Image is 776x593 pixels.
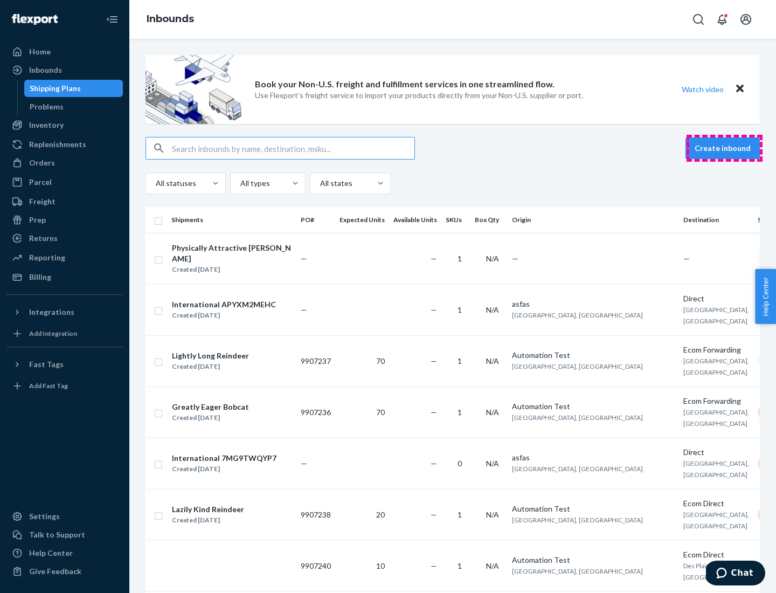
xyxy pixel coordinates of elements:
a: Add Integration [6,325,123,342]
span: — [431,356,437,366]
span: 20 [376,510,385,519]
a: Inbounds [147,13,194,25]
div: Automation Test [512,401,675,412]
span: N/A [486,356,499,366]
span: 0 [458,459,462,468]
span: — [431,408,437,417]
div: Billing [29,272,51,282]
span: [GEOGRAPHIC_DATA], [GEOGRAPHIC_DATA] [512,362,643,370]
input: Search inbounds by name, destination, msku... [172,137,414,159]
td: 9907237 [296,335,335,387]
div: Add Integration [29,329,77,338]
button: Create inbound [685,137,760,159]
button: Close Navigation [101,9,123,30]
ol: breadcrumbs [138,4,203,35]
div: Lazily Kind Reindeer [172,504,244,515]
div: Automation Test [512,350,675,361]
span: N/A [486,459,499,468]
div: Automation Test [512,504,675,514]
span: 1 [458,305,462,314]
a: Orders [6,154,123,171]
button: Talk to Support [6,526,123,543]
span: 70 [376,408,385,417]
a: Parcel [6,174,123,191]
div: Automation Test [512,555,675,566]
div: Give Feedback [29,566,81,577]
span: — [301,459,307,468]
span: [GEOGRAPHIC_DATA], [GEOGRAPHIC_DATA] [683,306,749,325]
div: Ecom Forwarding [683,396,749,406]
div: Problems [30,101,64,112]
div: Created [DATE] [172,412,249,423]
span: N/A [486,254,499,263]
a: Prep [6,211,123,229]
a: Help Center [6,544,123,562]
span: — [431,561,437,570]
button: Watch video [675,81,731,97]
span: 1 [458,561,462,570]
a: Reporting [6,249,123,266]
a: Freight [6,193,123,210]
input: All types [239,178,240,189]
th: PO# [296,207,335,233]
a: Billing [6,268,123,286]
div: Orders [29,157,55,168]
th: Expected Units [335,207,389,233]
span: Des Plaines, [GEOGRAPHIC_DATA] [683,562,747,581]
span: N/A [486,305,499,314]
div: Physically Attractive [PERSON_NAME] [172,243,292,264]
div: asfas [512,299,675,309]
span: — [431,305,437,314]
a: Home [6,43,123,60]
span: [GEOGRAPHIC_DATA], [GEOGRAPHIC_DATA] [683,511,749,530]
div: Direct [683,447,749,458]
span: [GEOGRAPHIC_DATA], [GEOGRAPHIC_DATA] [512,465,643,473]
span: [GEOGRAPHIC_DATA], [GEOGRAPHIC_DATA] [683,357,749,376]
span: — [301,305,307,314]
td: 9907238 [296,489,335,540]
span: — [512,254,518,263]
button: Open Search Box [688,9,709,30]
button: Close [733,81,747,97]
span: 1 [458,510,462,519]
img: Flexport logo [12,14,58,25]
p: Book your Non-U.S. freight and fulfillment services in one streamlined flow. [255,78,555,91]
a: Returns [6,230,123,247]
button: Help Center [755,269,776,324]
div: Help Center [29,548,73,558]
button: Open account menu [735,9,757,30]
span: 70 [376,356,385,366]
div: Returns [29,233,58,244]
div: Talk to Support [29,529,85,540]
td: 9907236 [296,387,335,438]
div: International 7MG9TWQYP7 [172,453,276,464]
div: Ecom Forwarding [683,344,749,355]
a: Replenishments [6,136,123,153]
div: Greatly Eager Bobcat [172,402,249,412]
div: Lightly Long Reindeer [172,350,249,361]
span: — [301,254,307,263]
div: Reporting [29,252,65,263]
div: Created [DATE] [172,264,292,275]
th: Destination [679,207,753,233]
div: Parcel [29,177,52,188]
a: Inventory [6,116,123,134]
div: International APYXM2MEHC [172,299,276,310]
th: SKUs [441,207,470,233]
span: 1 [458,408,462,417]
div: Ecom Direct [683,549,749,560]
div: Replenishments [29,139,86,150]
a: Inbounds [6,61,123,79]
th: Shipments [167,207,296,233]
div: Created [DATE] [172,464,276,474]
span: [GEOGRAPHIC_DATA], [GEOGRAPHIC_DATA] [683,459,749,479]
div: Created [DATE] [172,310,276,321]
div: Shipping Plans [30,83,81,94]
span: 1 [458,356,462,366]
a: Problems [24,98,123,115]
div: Fast Tags [29,359,64,370]
div: Inventory [29,120,64,130]
div: Add Fast Tag [29,381,68,390]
